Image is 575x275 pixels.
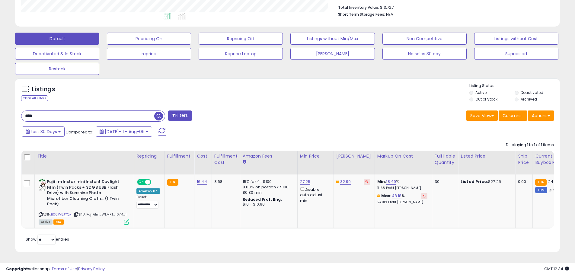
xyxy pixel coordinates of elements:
[96,126,152,137] button: [DATE]-11 - Aug-09
[499,110,527,121] button: Columns
[377,193,427,204] div: %
[32,85,55,94] h5: Listings
[336,153,372,159] div: [PERSON_NAME]
[338,12,385,17] b: Short Term Storage Fees:
[535,179,546,186] small: FBA
[475,90,487,95] label: Active
[243,202,293,207] div: $10 - $10.90
[518,179,528,184] div: 0.00
[136,153,162,159] div: Repricing
[51,212,72,217] a: B06W5JYQX1
[47,179,120,209] b: Fujifilm Instax mini Instant Daylight Film (Twin Packs + 32 GB USB Flash Drive) with Sunshine Pho...
[386,179,396,185] a: 18.49
[107,33,191,45] button: Repricing On
[474,48,558,60] button: Supressed
[544,266,569,272] span: 2025-09-9 12:34 GMT
[461,153,513,159] div: Listed Price
[37,153,131,159] div: Title
[52,266,77,272] a: Terms of Use
[506,142,554,148] div: Displaying 1 to 1 of 1 items
[461,179,488,184] b: Listed Price:
[167,153,192,159] div: Fulfillment
[340,179,351,185] a: 32.99
[65,129,93,135] span: Compared to:
[243,159,246,165] small: Amazon Fees.
[168,110,192,121] button: Filters
[469,83,560,89] p: Listing States:
[377,153,430,159] div: Markup on Cost
[138,180,145,185] span: ON
[290,48,375,60] button: [PERSON_NAME]
[521,90,543,95] label: Deactivated
[6,266,28,272] strong: Copyright
[167,179,178,186] small: FBA
[150,180,160,185] span: OFF
[136,188,160,194] div: Amazon AI *
[31,129,57,135] span: Last 30 Days
[73,212,126,217] span: | SKU: FujiFilm_WLMRT_16.44_1
[15,63,99,75] button: Restock
[214,179,235,184] div: 3.68
[26,236,69,242] span: Show: entries
[535,187,547,193] small: FBM
[78,266,105,272] a: Privacy Policy
[503,113,522,119] span: Columns
[15,48,99,60] button: Deactivated & In Stock
[53,219,64,225] span: FBA
[199,48,283,60] button: Reprice Laptop
[243,153,295,159] div: Amazon Fees
[136,195,160,209] div: Preset:
[377,200,427,204] p: 24.01% Profit [PERSON_NAME]
[243,197,282,202] b: Reduced Prof. Rng.
[382,48,467,60] button: No sales 30 day
[392,193,402,199] a: 48.18
[382,33,467,45] button: Non Competitive
[518,153,530,166] div: Ship Price
[22,126,65,137] button: Last 30 Days
[243,190,293,195] div: $0.30 min
[300,153,331,159] div: Min Price
[39,219,53,225] span: All listings currently available for purchase on Amazon
[39,179,46,191] img: 414hq-4-Q-L._SL40_.jpg
[535,153,566,166] div: Current Buybox Price
[243,184,293,190] div: 8.00% on portion > $100
[214,153,238,166] div: Fulfillment Cost
[338,3,549,11] li: $13,727
[338,5,379,10] b: Total Inventory Value:
[435,179,453,184] div: 30
[381,193,392,199] b: Max:
[197,179,207,185] a: 16.44
[107,48,191,60] button: reprice
[466,110,498,121] button: Save View
[199,33,283,45] button: Repricing Off
[377,186,427,190] p: 11.16% Profit [PERSON_NAME]
[474,33,558,45] button: Listings without Cost
[15,33,99,45] button: Default
[377,179,427,190] div: %
[521,97,537,102] label: Archived
[243,179,293,184] div: 15% for <= $100
[197,153,209,159] div: Cost
[461,179,511,184] div: $27.25
[549,187,558,193] span: 21.95
[377,179,386,184] b: Min:
[435,153,455,166] div: Fulfillable Quantity
[300,179,311,185] a: 27.25
[528,110,554,121] button: Actions
[375,151,432,174] th: The percentage added to the cost of goods (COGS) that forms the calculator for Min & Max prices.
[300,186,329,203] div: Disable auto adjust min
[290,33,375,45] button: Listings without Min/Max
[39,179,129,224] div: ASIN:
[105,129,145,135] span: [DATE]-11 - Aug-09
[386,11,393,17] span: N/A
[6,266,105,272] div: seller snap | |
[548,179,553,184] span: 24
[475,97,497,102] label: Out of Stock
[21,95,48,101] div: Clear All Filters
